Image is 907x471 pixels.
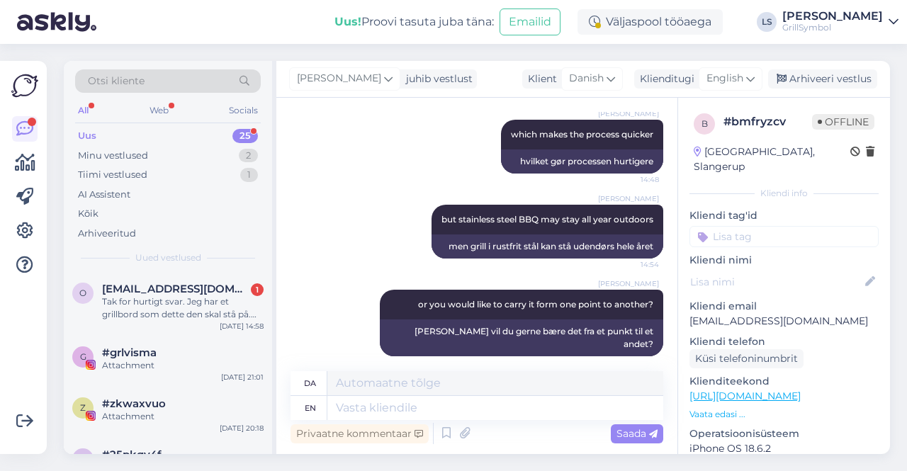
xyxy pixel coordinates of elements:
a: [PERSON_NAME]GrillSymbol [782,11,898,33]
div: AI Assistent [78,188,130,202]
div: Attachment [102,410,264,423]
span: Offline [812,114,874,130]
div: hvilket gør processen hurtigere [501,149,663,174]
span: English [706,71,743,86]
span: Ole@swush.com [102,283,249,295]
p: Vaata edasi ... [689,408,879,421]
p: Operatsioonisüsteem [689,426,879,441]
input: Lisa nimi [690,274,862,290]
p: Kliendi tag'id [689,208,879,223]
div: Minu vestlused [78,149,148,163]
span: 14:54 [606,259,659,270]
div: Väljaspool tööaega [578,9,723,35]
div: men grill i rustfrit stål kan stå udendørs hele året [432,234,663,259]
b: Uus! [334,15,361,28]
div: en [305,396,316,420]
div: Kõik [78,207,98,221]
div: [DATE] 21:01 [221,372,264,382]
div: [GEOGRAPHIC_DATA], Slangerup [694,144,850,174]
div: # bmfryzcv [723,113,812,130]
span: g [80,351,86,362]
div: [PERSON_NAME] [782,11,883,22]
div: 1 [251,283,264,296]
p: iPhone OS 18.6.2 [689,441,879,456]
span: 14:48 [606,174,659,185]
div: Küsi telefoninumbrit [689,349,804,368]
div: 1 [240,168,258,182]
input: Lisa tag [689,226,879,247]
div: Klient [522,72,557,86]
button: Emailid [500,8,560,35]
p: Kliendi telefon [689,334,879,349]
span: [PERSON_NAME] [297,71,381,86]
div: Proovi tasuta juba täna: [334,13,494,30]
div: juhib vestlust [400,72,473,86]
div: Attachment [102,359,264,372]
span: #grlvisma [102,346,157,359]
span: [PERSON_NAME] [598,193,659,204]
div: Privaatne kommentaar [291,424,429,443]
span: 2 [81,453,86,464]
div: Arhiveeri vestlus [768,69,877,89]
span: Danish [569,71,604,86]
div: GrillSymbol [782,22,883,33]
div: [PERSON_NAME] vil du gerne bære det fra et punkt til et andet? [380,319,663,356]
span: #zkwaxvuo [102,397,166,410]
span: 14:54 [606,357,659,368]
div: da [304,371,316,395]
span: b [702,118,708,129]
div: Klienditugi [634,72,694,86]
p: Klienditeekond [689,374,879,389]
span: z [80,402,86,413]
div: Tak for hurtigt svar. Jeg har et grillbord som dette den skal stå på. [URL][DOMAIN_NAME] [102,295,264,321]
div: 2 [239,149,258,163]
div: [DATE] 20:18 [220,423,264,433]
div: 25 [232,129,258,143]
span: or you would like to carry it form one point to another? [418,299,653,310]
div: Socials [226,101,261,120]
p: [EMAIL_ADDRESS][DOMAIN_NAME] [689,314,879,329]
p: Kliendi email [689,299,879,314]
span: [PERSON_NAME] [598,278,659,289]
span: Saada [616,427,658,440]
span: Uued vestlused [135,251,201,264]
div: All [75,101,91,120]
span: [PERSON_NAME] [598,108,659,119]
span: #25pkqy4f [102,448,162,461]
a: [URL][DOMAIN_NAME] [689,390,801,402]
div: Web [147,101,171,120]
span: which makes the process quicker [511,129,653,140]
span: but stainless steel BBQ may stay all year outdoors [441,214,653,225]
img: Askly Logo [11,72,38,99]
p: Kliendi nimi [689,253,879,268]
span: Otsi kliente [88,74,145,89]
div: Kliendi info [689,187,879,200]
span: O [79,288,86,298]
div: Tiimi vestlused [78,168,147,182]
div: [DATE] 14:58 [220,321,264,331]
div: Uus [78,129,96,143]
div: LS [757,12,777,32]
div: Arhiveeritud [78,227,136,241]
